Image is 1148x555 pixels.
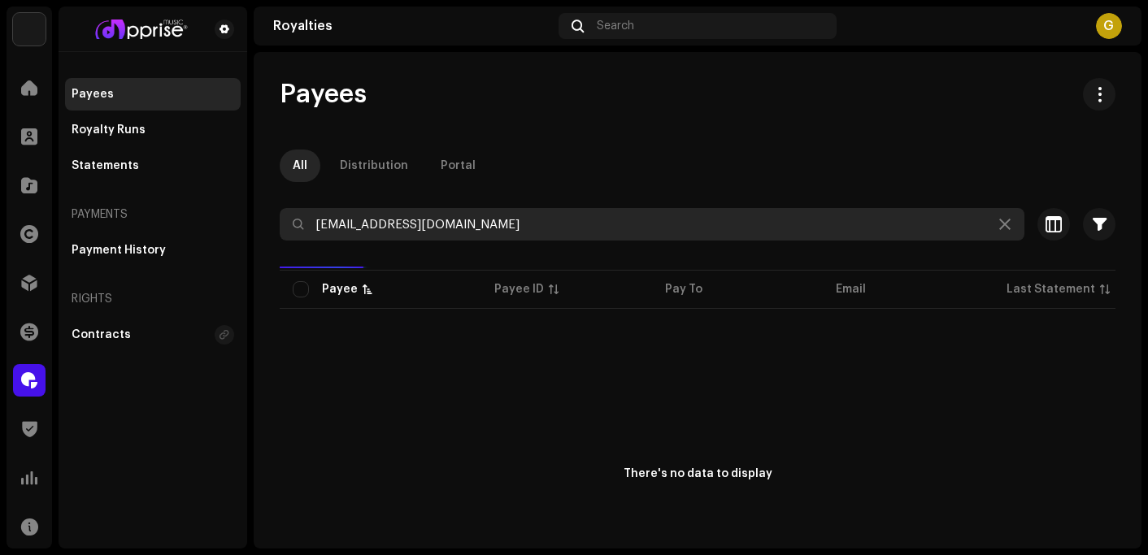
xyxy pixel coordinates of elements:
[65,234,241,267] re-m-nav-item: Payment History
[1096,13,1122,39] div: G
[65,150,241,182] re-m-nav-item: Statements
[340,150,408,182] div: Distribution
[72,88,114,101] div: Payees
[273,20,552,33] div: Royalties
[280,208,1024,241] input: Search
[65,114,241,146] re-m-nav-item: Royalty Runs
[293,150,307,182] div: All
[13,13,46,46] img: 1c16f3de-5afb-4452-805d-3f3454e20b1b
[65,280,241,319] re-a-nav-header: Rights
[597,20,634,33] span: Search
[72,159,139,172] div: Statements
[441,150,476,182] div: Portal
[72,244,166,257] div: Payment History
[72,124,146,137] div: Royalty Runs
[65,78,241,111] re-m-nav-item: Payees
[280,78,367,111] span: Payees
[624,466,772,483] div: There's no data to display
[65,195,241,234] re-a-nav-header: Payments
[72,328,131,341] div: Contracts
[72,20,208,39] img: bf2740f5-a004-4424-adf7-7bc84ff11fd7
[65,319,241,351] re-m-nav-item: Contracts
